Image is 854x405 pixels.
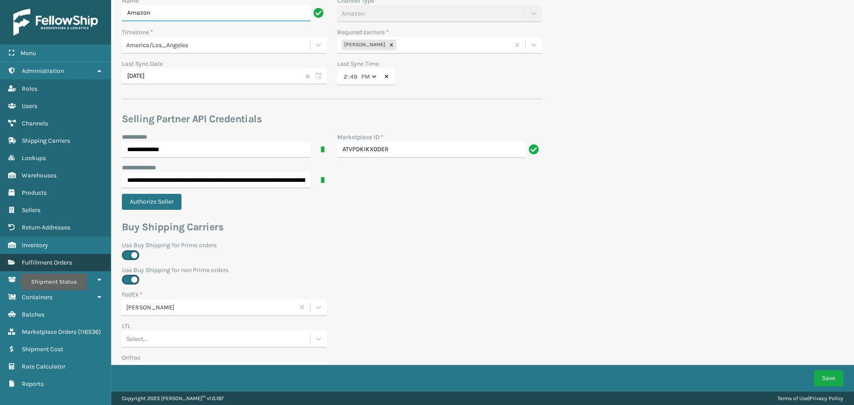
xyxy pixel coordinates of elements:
[22,154,46,162] span: Lookups
[337,28,389,37] label: Required carriers
[122,112,542,126] h3: Selling Partner API Credentials
[22,120,48,127] span: Channels
[122,68,326,84] input: MM/DD/YYYY
[78,328,101,336] span: ( 116536 )
[22,67,64,75] span: Administration
[350,68,358,84] input: --
[122,321,131,331] label: LTL
[337,132,383,142] label: Marketplace ID
[22,137,70,144] span: Shipping Carriers
[22,276,68,284] span: Shipment Status
[22,345,63,353] span: Shipment Cost
[22,172,56,179] span: Warehouses
[777,395,808,401] a: Terms of Use
[343,68,348,84] input: --
[122,198,187,205] a: Authorize Seller
[122,28,153,37] label: Timezone
[22,380,44,388] span: Reports
[122,221,542,234] h3: Buy Shipping Carriers
[122,392,224,405] p: Copyright 2023 [PERSON_NAME]™ v 1.0.187
[22,102,37,110] span: Users
[22,85,37,92] span: Roles
[337,60,379,68] label: Last Sync Time
[122,241,542,250] label: Use Buy Shipping for Prime orders
[126,334,147,344] div: Select...
[20,49,36,57] span: Menu
[777,392,843,405] div: |
[122,194,181,210] button: Authorize Seller
[810,395,843,401] a: Privacy Policy
[122,265,542,275] label: Use Buy Shipping for non Prime orders
[22,311,44,318] span: Batches
[342,40,387,50] div: [PERSON_NAME]
[22,206,40,214] span: Sellers
[22,328,77,336] span: Marketplace Orders
[122,353,141,362] label: OnTrac
[126,40,311,50] div: America/Los_Angeles
[22,241,48,249] span: Inventory
[122,290,142,299] label: FedEx
[126,303,295,312] div: [PERSON_NAME]
[22,224,70,231] span: Return Addresses
[348,72,350,82] span: :
[22,363,65,370] span: Rate Calculator
[22,259,72,266] span: Fulfillment Orders
[13,9,98,36] img: logo
[814,370,843,386] button: Save
[122,60,163,68] label: Last Sync Date
[22,189,47,196] span: Products
[22,293,52,301] span: Containers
